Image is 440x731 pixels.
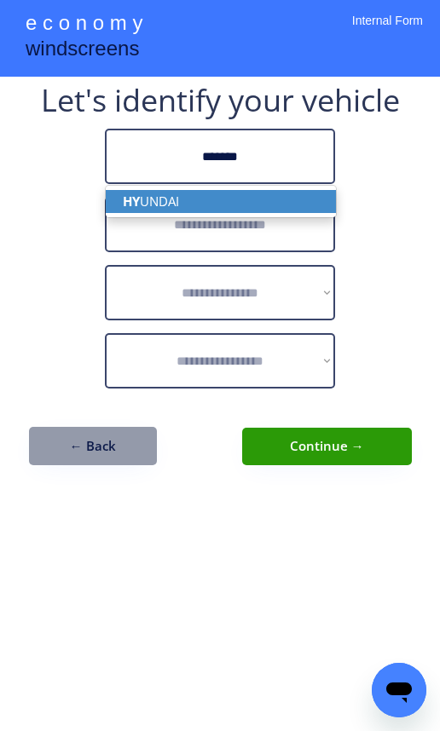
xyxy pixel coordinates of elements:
[123,193,140,210] strong: HY
[29,427,157,465] button: ← Back
[26,34,139,67] div: windscreens
[372,663,426,717] iframe: Button to launch messaging window
[41,85,400,116] div: Let's identify your vehicle
[242,428,412,465] button: Continue →
[352,13,423,51] div: Internal Form
[106,190,336,213] p: UNDAI
[26,9,142,41] div: e c o n o m y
